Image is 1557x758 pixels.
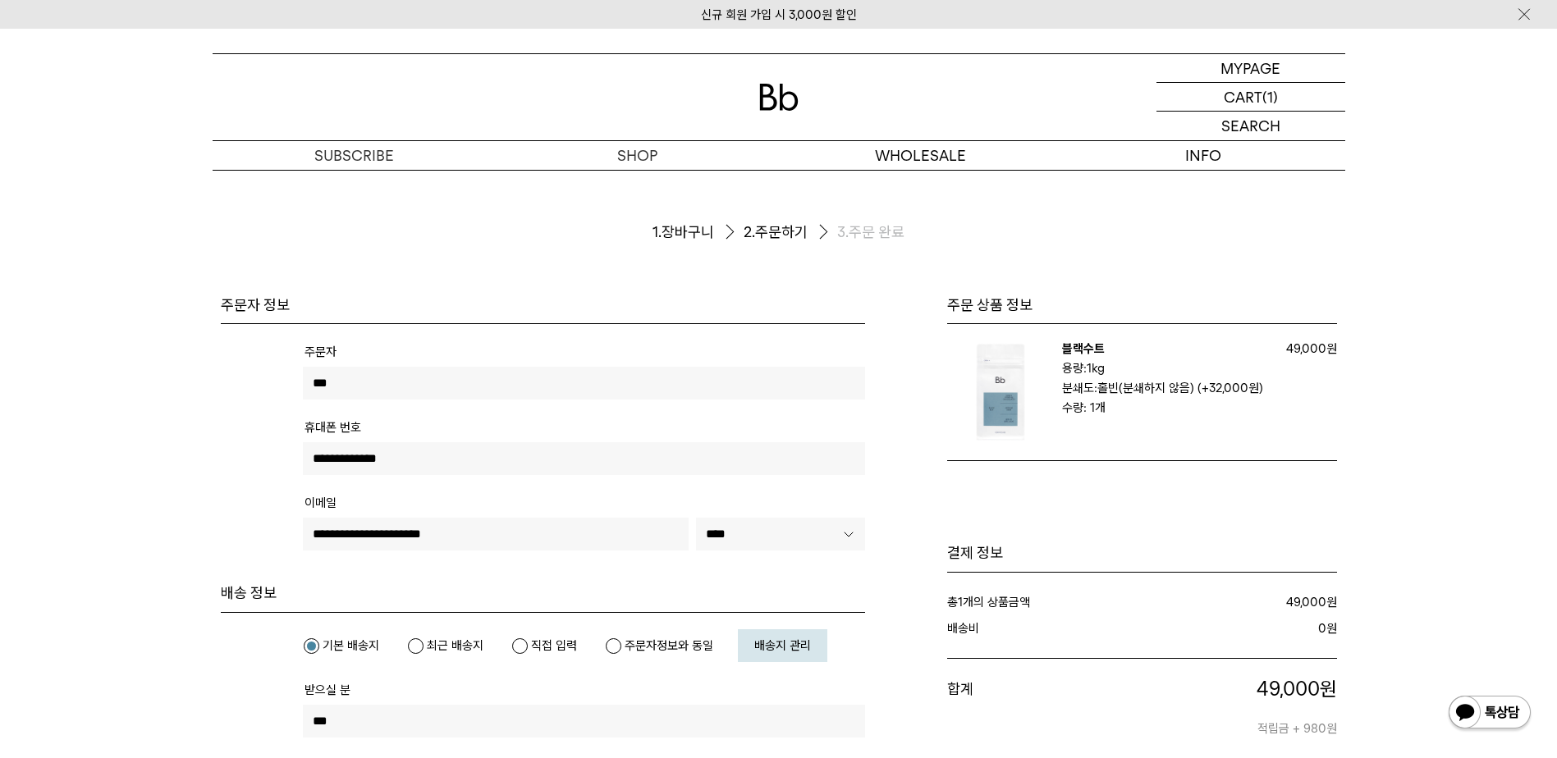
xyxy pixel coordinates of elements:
[1148,619,1337,638] dd: 원
[947,592,1158,612] dt: 총 개의 상품금액
[305,683,350,697] span: 받으실 분
[305,420,361,435] span: 휴대폰 번호
[305,345,337,359] span: 주문자
[1220,54,1280,82] p: MYPAGE
[407,637,483,654] label: 최근 배송지
[305,495,337,510] span: 이메일
[744,219,837,246] li: 주문하기
[754,638,811,653] span: 배송지 관리
[947,675,1115,739] dt: 합계
[1062,341,1105,356] a: 블랙수트
[1286,595,1326,610] strong: 49,000
[1156,54,1345,83] a: MYPAGE
[701,7,857,22] a: 신규 회원 가입 시 3,000원 할인
[1158,592,1337,612] dd: 원
[1447,694,1532,733] img: 카카오톡 채널 1:1 채팅 버튼
[947,339,1054,445] img: 블랙수트
[605,637,713,654] label: 주문자정보와 동일
[1271,339,1337,358] p: 49,000원
[1062,141,1345,170] p: INFO
[1062,358,1263,378] p: 용량:
[1198,381,1263,395] strong: (+32,000원)
[221,295,865,315] h4: 주문자 정보
[1257,677,1320,701] span: 49,000
[1115,702,1337,738] p: 적립금 + 980원
[303,637,379,654] label: 기본 배송지
[947,295,1337,315] h3: 주문 상품 정보
[759,84,799,111] img: 로고
[1221,112,1280,140] p: SEARCH
[738,629,827,662] a: 배송지 관리
[958,595,963,610] strong: 1
[947,543,1337,563] h1: 결제 정보
[1262,83,1278,111] p: (1)
[213,141,496,170] a: SUBSCRIBE
[221,583,865,603] h4: 배송 정보
[496,141,779,170] a: SHOP
[1087,361,1105,376] b: 1kg
[1062,398,1271,418] p: 수량: 1개
[1062,378,1263,398] p: 분쇄도:
[1115,675,1337,703] p: 원
[653,222,662,242] span: 1.
[511,637,577,654] label: 직접 입력
[1318,621,1326,636] strong: 0
[653,219,744,246] li: 장바구니
[1224,83,1262,111] p: CART
[779,141,1062,170] p: WHOLESALE
[837,222,904,242] li: 주문 완료
[1156,83,1345,112] a: CART (1)
[947,619,1149,638] dt: 배송비
[744,222,755,242] span: 2.
[1097,381,1194,395] b: 홀빈(분쇄하지 않음)
[837,222,849,242] span: 3.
